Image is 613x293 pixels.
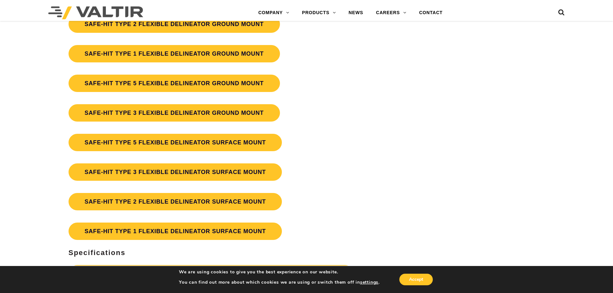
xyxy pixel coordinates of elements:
[69,223,282,240] a: SAFE-HIT TYPE 1 FLEXIBLE DELINEATOR SURFACE MOUNT
[399,274,433,285] button: Accept
[179,269,380,275] p: We are using cookies to give you the best experience on our website.
[252,6,296,19] a: COMPANY
[296,6,342,19] a: PRODUCTS
[360,279,378,285] button: settings
[179,279,380,285] p: You can find out more about which cookies we are using or switch them off in .
[69,265,354,282] a: Safe-Hit®Ground Mount Two-Piece Flexible Delineator General Product Specification
[69,134,282,151] a: SAFE-HIT TYPE 5 FLEXIBLE DELINEATOR SURFACE MOUNT
[370,6,413,19] a: CAREERS
[69,193,282,210] a: SAFE-HIT TYPE 2 FLEXIBLE DELINEATOR SURFACE MOUNT
[69,15,280,33] a: SAFE-HIT TYPE 2 FLEXIBLE DELINEATOR GROUND MOUNT
[69,104,280,122] a: SAFE-HIT TYPE 3 FLEXIBLE DELINEATOR GROUND MOUNT
[413,6,449,19] a: CONTACT
[69,249,125,257] b: Specifications
[48,6,143,19] img: Valtir
[69,75,280,92] a: SAFE-HIT TYPE 5 FLEXIBLE DELINEATOR GROUND MOUNT
[69,163,282,181] a: SAFE-HIT TYPE 3 FLEXIBLE DELINEATOR SURFACE MOUNT
[69,45,280,62] a: SAFE-HIT TYPE 1 FLEXIBLE DELINEATOR GROUND MOUNT
[342,6,369,19] a: NEWS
